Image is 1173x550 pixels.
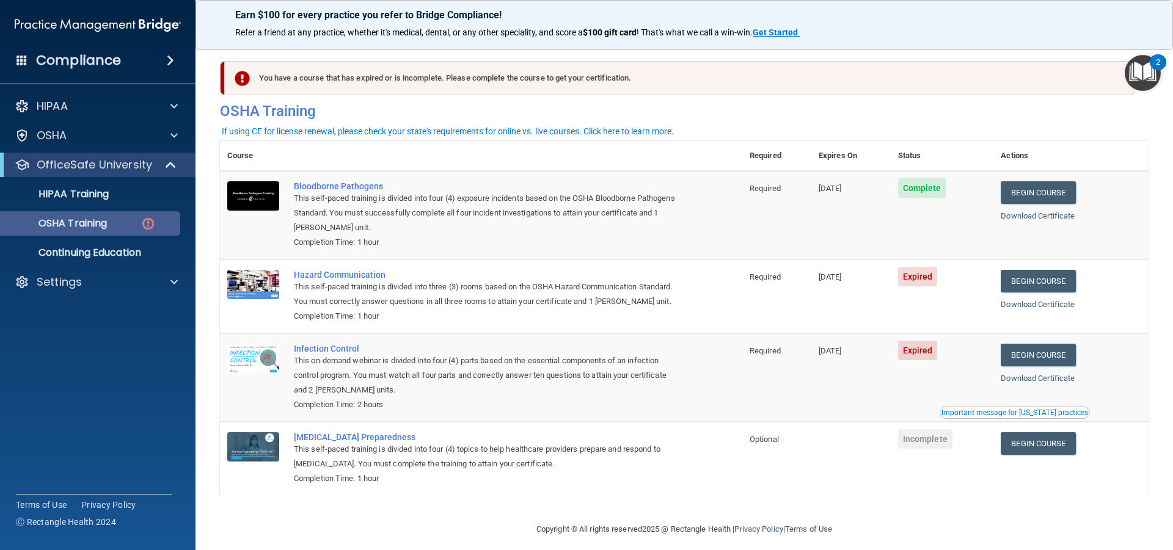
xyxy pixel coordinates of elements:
[8,247,175,259] p: Continuing Education
[235,71,250,86] img: exclamation-circle-solid-danger.72ef9ffc.png
[8,188,109,200] p: HIPAA Training
[811,141,891,171] th: Expires On
[941,409,1088,416] div: Important message for [US_STATE] practices
[294,442,681,471] div: This self-paced training is divided into four (4) topics to help healthcare providers prepare and...
[750,272,781,281] span: Required
[742,141,811,171] th: Required
[940,407,1090,419] button: Read this if you are a dental practitioner in the state of CA
[36,52,121,69] h4: Compliance
[8,217,107,230] p: OSHA Training
[734,524,783,534] a: Privacy Policy
[637,27,753,37] span: ! That's what we call a win-win.
[819,272,842,281] span: [DATE]
[1156,62,1160,78] div: 2
[819,346,842,355] span: [DATE]
[753,27,798,37] strong: Get Started
[750,435,779,444] span: Optional
[235,9,1133,21] p: Earn $100 for every practice you refer to Bridge Compliance!
[1001,181,1075,204] a: Begin Course
[753,27,800,37] a: Get Started
[16,499,67,511] a: Terms of Use
[750,184,781,193] span: Required
[891,141,994,171] th: Status
[294,344,681,353] a: Infection Control
[898,341,938,360] span: Expired
[294,235,681,250] div: Completion Time: 1 hour
[294,270,681,280] a: Hazard Communication
[294,191,681,235] div: This self-paced training is divided into four (4) exposure incidents based on the OSHA Bloodborne...
[819,184,842,193] span: [DATE]
[1125,55,1161,91] button: Open Resource Center, 2 new notifications
[220,125,676,137] button: If using CE for license renewal, please check your state's requirements for online vs. live cours...
[1001,344,1075,366] a: Begin Course
[235,27,583,37] span: Refer a friend at any practice, whether it's medical, dental, or any other speciality, and score a
[294,471,681,486] div: Completion Time: 1 hour
[1001,211,1075,220] a: Download Certificate
[16,516,116,528] span: Ⓒ Rectangle Health 2024
[294,280,681,309] div: This self-paced training is divided into three (3) rooms based on the OSHA Hazard Communication S...
[15,128,178,143] a: OSHA
[294,309,681,324] div: Completion Time: 1 hour
[898,267,938,286] span: Expired
[898,178,946,198] span: Complete
[15,157,177,172] a: OfficeSafe University
[294,353,681,397] div: This on-demand webinar is divided into four (4) parts based on the essential components of an inf...
[294,432,681,442] a: [MEDICAL_DATA] Preparedness
[583,27,637,37] strong: $100 gift card
[898,429,952,449] span: Incomplete
[461,510,907,549] div: Copyright © All rights reserved 2025 @ Rectangle Health | |
[37,157,152,172] p: OfficeSafe University
[222,127,674,136] div: If using CE for license renewal, please check your state's requirements for online vs. live cours...
[225,61,1135,95] div: You have a course that has expired or is incomplete. Please complete the course to get your certi...
[785,524,832,534] a: Terms of Use
[1001,300,1075,309] a: Download Certificate
[1001,432,1075,455] a: Begin Course
[1001,374,1075,383] a: Download Certificate
[141,216,156,231] img: danger-circle.6113f641.png
[37,99,68,114] p: HIPAA
[1001,270,1075,292] a: Begin Course
[37,128,67,143] p: OSHA
[15,13,181,37] img: PMB logo
[15,275,178,289] a: Settings
[15,99,178,114] a: HIPAA
[220,103,1149,120] h4: OSHA Training
[294,181,681,191] a: Bloodborne Pathogens
[220,141,287,171] th: Course
[37,275,82,289] p: Settings
[294,397,681,412] div: Completion Time: 2 hours
[993,141,1149,171] th: Actions
[81,499,136,511] a: Privacy Policy
[750,346,781,355] span: Required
